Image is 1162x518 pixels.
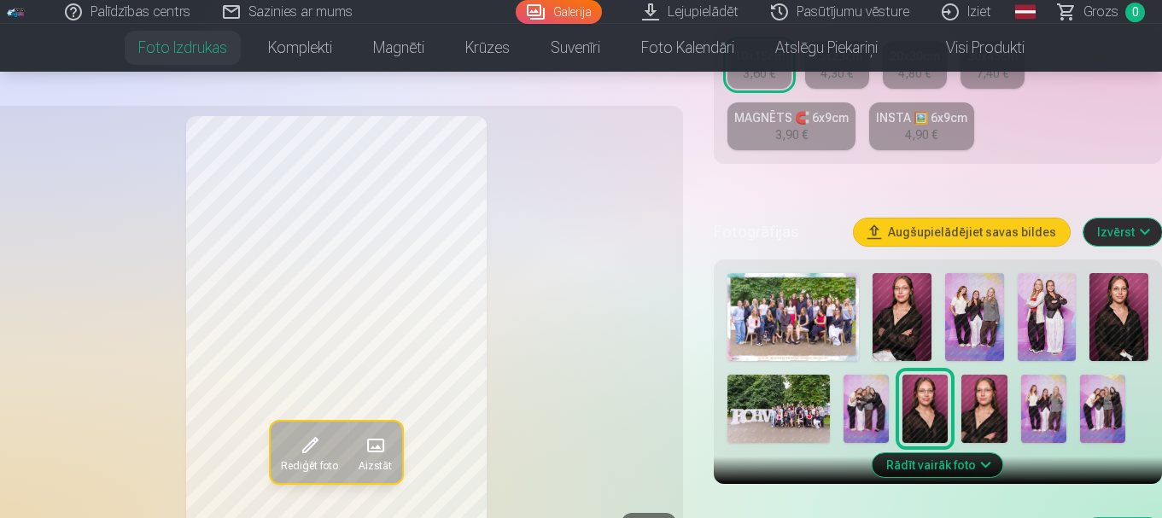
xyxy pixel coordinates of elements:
button: Augšupielādējiet savas bildes [854,218,1070,246]
span: Rediģēt foto [281,459,338,473]
div: 7,40 € [976,65,1008,82]
a: INSTA 🖼️ 6x9cm4,90 € [869,102,974,150]
img: /fa1 [7,7,26,17]
h5: Fotogrāfijas [714,220,840,244]
a: Krūzes [445,24,530,72]
button: Rādīt vairāk foto [873,453,1003,477]
button: Aizstāt [348,422,402,483]
a: Suvenīri [530,24,621,72]
div: MAGNĒTS 🧲 6x9cm [734,109,849,126]
a: Foto izdrukas [118,24,248,72]
a: Foto kalendāri [621,24,755,72]
a: Visi produkti [898,24,1045,72]
a: MAGNĒTS 🧲 6x9cm3,90 € [727,102,855,150]
div: 4,30 € [820,65,853,82]
a: Magnēti [353,24,445,72]
button: Izvērst [1083,218,1162,246]
span: Grozs [1083,2,1118,22]
div: 3,90 € [775,126,808,143]
a: Atslēgu piekariņi [755,24,898,72]
div: INSTA 🖼️ 6x9cm [876,109,967,126]
span: Aizstāt [359,459,392,473]
div: 4,90 € [905,126,937,143]
button: Rediģēt foto [271,422,348,483]
div: 3,60 € [743,65,775,82]
span: 0 [1125,3,1145,22]
a: Komplekti [248,24,353,72]
div: 4,80 € [898,65,931,82]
